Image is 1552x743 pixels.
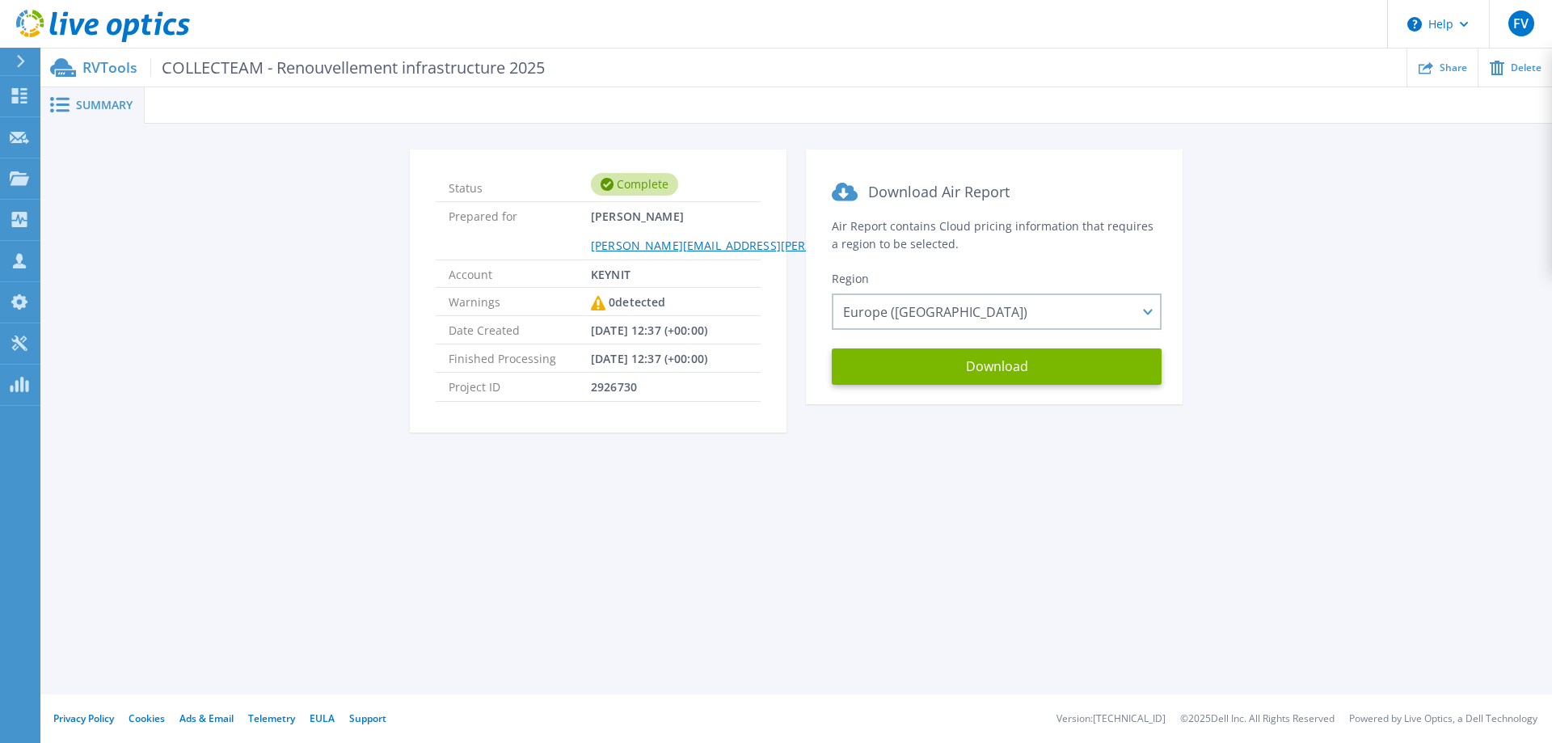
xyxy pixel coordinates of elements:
[868,182,1010,201] span: Download Air Report
[150,58,545,77] span: COLLECTEAM - Renouvellement infrastructure 2025
[248,711,295,725] a: Telemetry
[1440,63,1467,73] span: Share
[591,373,637,400] span: 2926730
[76,99,133,111] span: Summary
[1056,714,1166,724] li: Version: [TECHNICAL_ID]
[832,271,869,286] span: Region
[591,202,968,259] span: [PERSON_NAME]
[1511,63,1541,73] span: Delete
[129,711,165,725] a: Cookies
[349,711,386,725] a: Support
[591,316,707,344] span: [DATE] 12:37 (+00:00)
[82,58,545,77] p: RVTools
[449,288,591,315] span: Warnings
[832,348,1162,385] button: Download
[310,711,335,725] a: EULA
[591,173,678,196] div: Complete
[449,260,591,287] span: Account
[1180,714,1335,724] li: © 2025 Dell Inc. All Rights Reserved
[179,711,234,725] a: Ads & Email
[591,238,968,253] a: [PERSON_NAME][EMAIL_ADDRESS][PERSON_NAME][DOMAIN_NAME]
[591,260,630,287] span: KEYNIT
[449,174,591,195] span: Status
[53,711,114,725] a: Privacy Policy
[591,344,707,372] span: [DATE] 12:37 (+00:00)
[591,288,665,317] div: 0 detected
[832,218,1153,251] span: Air Report contains Cloud pricing information that requires a region to be selected.
[449,373,591,400] span: Project ID
[449,202,591,259] span: Prepared for
[832,293,1162,330] div: Europe ([GEOGRAPHIC_DATA])
[1513,17,1529,30] span: FV
[1349,714,1537,724] li: Powered by Live Optics, a Dell Technology
[449,344,591,372] span: Finished Processing
[449,316,591,344] span: Date Created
